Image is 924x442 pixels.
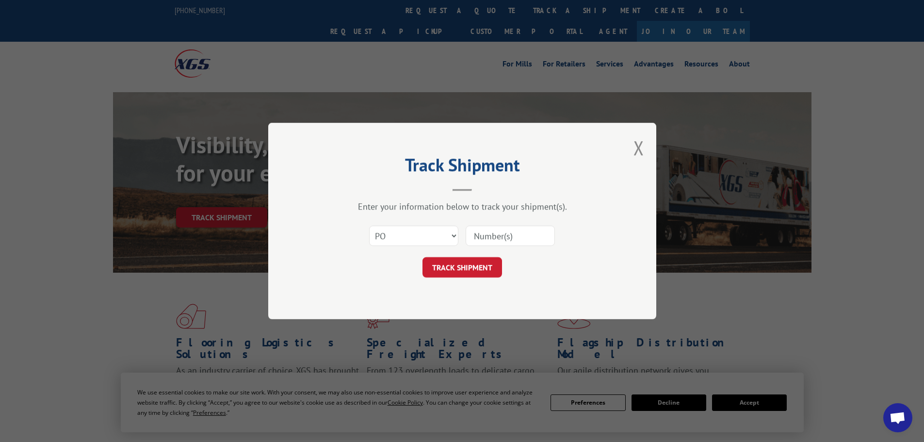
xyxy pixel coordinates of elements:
input: Number(s) [466,226,555,246]
button: Close modal [633,135,644,161]
button: TRACK SHIPMENT [422,257,502,278]
div: Enter your information below to track your shipment(s). [317,201,608,212]
h2: Track Shipment [317,158,608,177]
div: Open chat [883,403,912,432]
